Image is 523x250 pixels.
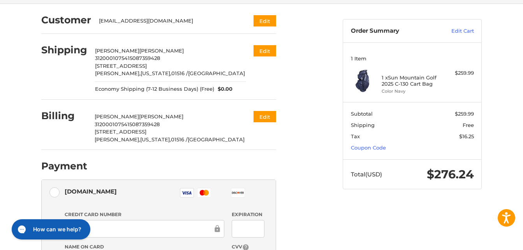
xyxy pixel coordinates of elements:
span: $259.99 [455,111,474,117]
span: $16.25 [459,133,474,139]
button: Edit [254,15,276,26]
span: [PERSON_NAME] [95,48,139,54]
label: Credit Card Number [65,211,224,218]
span: [PERSON_NAME] [139,113,183,120]
span: $276.24 [427,167,474,181]
a: Coupon Code [351,144,386,151]
span: [PERSON_NAME], [95,136,140,143]
span: Shipping [351,122,375,128]
span: [GEOGRAPHIC_DATA] [188,70,245,76]
button: Edit [254,111,276,122]
span: Free [463,122,474,128]
span: 15087359428 [128,55,160,61]
span: Economy Shipping (7-12 Business Days) (Free) [95,85,214,93]
a: Edit Cart [435,27,474,35]
li: Color Navy [382,88,441,95]
span: Tax [351,133,360,139]
button: Edit [254,45,276,56]
span: [GEOGRAPHIC_DATA] [188,136,245,143]
div: [DOMAIN_NAME] [65,185,117,198]
h2: Shipping [41,44,87,56]
span: 31200010754 [95,121,127,127]
span: Total (USD) [351,171,382,178]
div: $259.99 [443,69,474,77]
span: [PERSON_NAME], [95,70,141,76]
span: [US_STATE], [140,136,171,143]
span: $0.00 [214,85,233,93]
span: 01516 / [171,70,188,76]
span: 31200010754 [95,55,128,61]
span: [PERSON_NAME] [139,48,184,54]
label: Expiration [232,211,264,218]
span: [PERSON_NAME] [95,113,139,120]
h2: Payment [41,160,87,172]
iframe: Gorgias live chat messenger [8,217,93,242]
span: [US_STATE], [141,70,171,76]
div: [EMAIL_ADDRESS][DOMAIN_NAME] [99,17,239,25]
span: [STREET_ADDRESS] [95,63,147,69]
h4: 1 x Sun Mountain Golf 2025 C-130 Cart Bag [382,74,441,87]
h3: 1 Item [351,55,474,62]
h3: Order Summary [351,27,435,35]
h2: Billing [41,110,87,122]
span: 15087359428 [127,121,160,127]
span: 01516 / [171,136,188,143]
span: Subtotal [351,111,373,117]
span: [STREET_ADDRESS] [95,129,146,135]
h2: Customer [41,14,91,26]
